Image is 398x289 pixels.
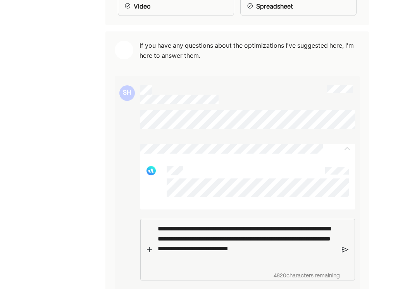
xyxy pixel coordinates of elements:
[119,85,135,101] div: SH
[140,41,360,61] pre: If you have any questions about the optimizations I've suggested here, I'm here to answer them.
[154,272,340,280] div: 4820 characters remaining
[154,219,340,268] div: Rich Text Editor. Editing area: main
[256,2,293,11] div: Spreadsheet
[134,2,151,11] div: Video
